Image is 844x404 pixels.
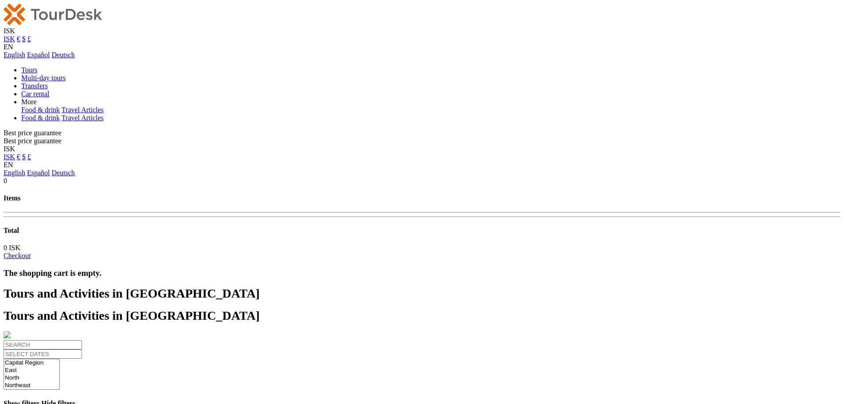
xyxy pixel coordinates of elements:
a: Car rental [21,90,50,98]
select: REGION / STARTS FROM [4,359,60,390]
a: Food & drink [21,114,60,122]
div: EN [4,43,840,59]
option: Northeast [4,382,59,389]
a: More [21,98,37,106]
a: Tours [21,66,37,74]
a: £ [27,153,31,161]
a: English [4,169,25,177]
a: Transfers [21,82,48,90]
h3: The shopping cart is empty. [4,268,840,278]
a: ISK [4,153,15,161]
div: 0 ISK [4,244,840,252]
a: Checkout [4,252,31,259]
option: North [4,374,59,382]
span: ISK [4,145,15,153]
img: 120-15d4194f-c635-41b9-a512-a3cb382bfb57_logo_small.png [4,4,102,25]
div: EN [4,161,840,177]
h4: Items [4,194,840,202]
h1: Tours and Activities in [GEOGRAPHIC_DATA] [4,286,840,301]
a: Food & drink [21,106,60,114]
a: Español [27,51,50,59]
option: Capital Region [4,359,59,367]
span: Best price guarantee [4,137,62,145]
h1: Tours and Activities in [GEOGRAPHIC_DATA] [4,309,840,323]
a: English [4,51,25,59]
a: Travel Articles [62,106,104,114]
span: 0 [4,177,7,184]
a: £ [27,35,31,43]
span: ISK [4,27,15,35]
img: PurchaseViaTourDesk.png [4,331,11,338]
input: SEARCH [4,340,82,349]
a: € [17,35,20,43]
h4: Total [4,227,840,235]
a: $ [22,153,26,161]
a: Deutsch [51,51,74,59]
input: SELECT DATES [4,349,82,359]
span: Best price guarantee [4,129,62,137]
a: Multi-day tours [21,74,66,82]
a: $ [22,35,26,43]
a: Español [27,169,50,177]
a: Travel Articles [62,114,104,122]
a: € [17,153,20,161]
a: Deutsch [51,169,74,177]
a: ISK [4,35,15,43]
option: East [4,367,59,374]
